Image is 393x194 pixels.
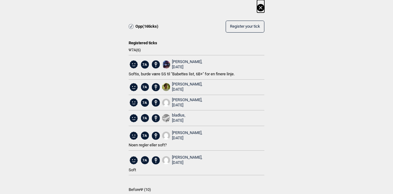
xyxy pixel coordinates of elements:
[162,61,170,69] img: DSCF8875
[226,21,264,33] button: Register your tick
[162,97,203,108] a: User fallback1[PERSON_NAME], [DATE]
[172,103,202,108] div: [DATE]
[141,132,149,140] span: 7A
[172,59,202,70] div: [PERSON_NAME],
[129,48,264,53] span: Ψ 7A ( 6 )
[141,114,149,122] span: 7A
[141,99,149,107] span: 7A
[162,155,203,165] a: User fallback1[PERSON_NAME], [DATE]
[172,155,202,165] div: [PERSON_NAME],
[162,132,170,140] img: User fallback1
[172,87,202,92] div: [DATE]
[129,168,136,172] span: Soft
[129,143,167,147] span: Noen regler eller soft?
[172,160,202,165] div: [DATE]
[141,61,149,69] span: 7A
[135,24,158,29] span: Opp ( 16 ticks)
[162,83,170,91] img: DSCF0404
[129,37,264,46] div: Registered ticks
[172,136,202,141] div: [DATE]
[230,24,260,29] span: Register your tick
[172,113,185,123] div: bladlus,
[172,82,202,92] div: [PERSON_NAME],
[162,156,170,164] img: User fallback1
[162,99,170,107] img: User fallback1
[162,114,170,122] img: A4 ABD860 CB33 44 B8 A471 723 F1 B4 F5 EEC
[162,59,203,70] a: DSCF8875[PERSON_NAME], [DATE]
[129,72,235,76] span: Softis, burde være SS til "Babettes list, 6B+" for en finere linje.
[172,97,202,108] div: [PERSON_NAME],
[172,65,202,70] div: [DATE]
[162,130,203,141] a: User fallback1[PERSON_NAME], [DATE]
[141,156,149,164] span: 7A
[141,83,149,91] span: 7A
[172,118,185,123] div: [DATE]
[129,187,264,192] span: Before Ψ ( 10 )
[162,82,203,92] a: DSCF0404[PERSON_NAME], [DATE]
[162,113,186,123] a: A4 ABD860 CB33 44 B8 A471 723 F1 B4 F5 EECbladlus, [DATE]
[172,130,202,141] div: [PERSON_NAME],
